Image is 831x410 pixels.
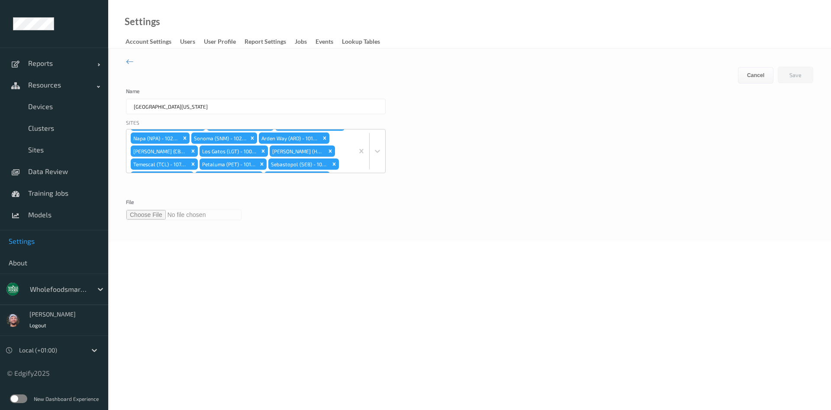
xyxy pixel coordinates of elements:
div: Temescal (TCL) - 10708 [131,158,188,170]
label: Name [126,88,213,99]
div: Roseville (ROS) - 10230 [195,171,253,183]
div: Remove Temescal (TCL) - 10708 [188,158,198,170]
div: Napa (NPA) - 10288 [131,132,180,144]
div: Remove Campbell (CBL) - 10033 [188,145,198,157]
div: Folsom (FOL) - 10447 [131,171,184,183]
a: users [180,36,204,48]
a: Account Settings [126,36,180,48]
button: Cancel [738,67,773,84]
div: Jobs [295,37,307,48]
div: Remove Folsom (FOL) - 10447 [184,171,193,183]
a: Report Settings [245,36,295,48]
div: Los Altos (LAT) - 10155 [264,171,320,183]
div: Lookup Tables [342,37,380,48]
div: Remove Petaluma (PET) - 10138 [257,158,267,170]
div: Petaluma (PET) - 10138 [200,158,257,170]
div: [PERSON_NAME] (HAR) - 10221 [270,145,326,157]
div: Remove Los Altos (LAT) - 10155 [320,171,330,183]
div: Sites [126,119,386,129]
div: Sonoma (SNM) - 10281 [191,132,248,144]
div: Remove Los Gatos (LGT) - 10027 [258,145,268,157]
a: events [316,36,342,48]
a: Settings [125,17,160,26]
div: Remove Sonoma (SNM) - 10281 [248,132,257,144]
label: File [126,199,213,210]
button: Save [778,67,813,83]
div: Account Settings [126,37,171,48]
a: Jobs [295,36,316,48]
div: Remove Roseville (ROS) - 10230 [253,171,263,183]
div: users [180,37,195,48]
div: Remove Napa (NPA) - 10288 [180,132,190,144]
div: events [316,37,333,48]
div: Arden Way (ARD) - 10152 [259,132,320,144]
div: Remove Harrison (HAR) - 10221 [325,145,335,157]
div: User Profile [204,37,236,48]
a: User Profile [204,36,245,48]
div: Los Gatos (LGT) - 10027 [200,145,258,157]
div: Report Settings [245,37,286,48]
a: Lookup Tables [342,36,389,48]
div: Remove Arden Way (ARD) - 10152 [320,132,329,144]
div: Sebastopol (SEB) - 10137 [268,158,329,170]
div: Remove Sebastopol (SEB) - 10137 [329,158,339,170]
div: [PERSON_NAME] (CBL) - 10033 [131,145,188,157]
